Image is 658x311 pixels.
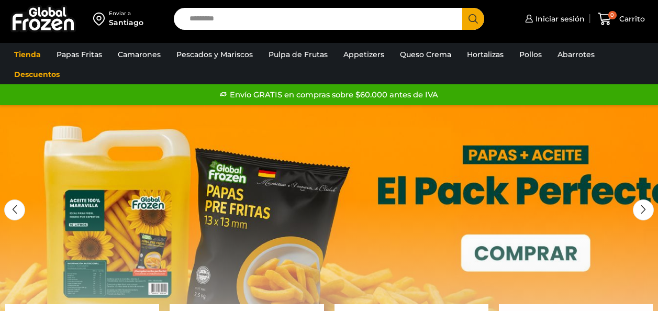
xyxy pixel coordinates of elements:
span: 0 [608,11,617,19]
a: Appetizers [338,45,389,64]
a: 0 Carrito [595,7,648,31]
div: Enviar a [109,10,143,17]
a: Descuentos [9,64,65,84]
button: Search button [462,8,484,30]
a: Hortalizas [462,45,509,64]
a: Pulpa de Frutas [263,45,333,64]
div: Next slide [633,199,654,220]
a: Pescados y Mariscos [171,45,258,64]
a: Pollos [514,45,547,64]
span: Iniciar sesión [533,14,585,24]
div: Santiago [109,17,143,28]
a: Queso Crema [395,45,456,64]
a: Camarones [113,45,166,64]
a: Iniciar sesión [522,8,585,29]
a: Papas Fritas [51,45,107,64]
a: Abarrotes [552,45,600,64]
img: address-field-icon.svg [93,10,109,28]
a: Tienda [9,45,46,64]
span: Carrito [617,14,645,24]
div: Previous slide [4,199,25,220]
